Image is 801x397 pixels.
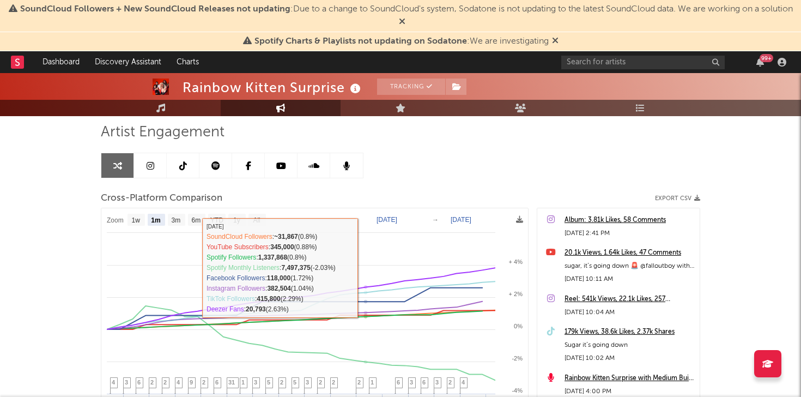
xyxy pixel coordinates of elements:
[514,323,523,329] text: 0%
[210,216,223,224] text: YTD
[254,37,467,46] span: Spotify Charts & Playlists not updating on Sodatone
[332,379,335,386] span: 2
[150,379,154,386] span: 2
[451,216,471,224] text: [DATE]
[132,216,141,224] text: 1w
[512,355,523,362] text: -2%
[169,51,207,73] a: Charts
[101,192,222,205] span: Cross-Platform Comparison
[35,51,87,73] a: Dashboard
[565,293,694,306] a: Reel: 541k Views, 22.1k Likes, 257 Comments
[509,258,523,265] text: + 4%
[112,379,115,386] span: 4
[565,246,694,260] a: 20.1k Views, 1.64k Likes, 47 Comments
[552,37,559,46] span: Dismiss
[565,352,694,365] div: [DATE] 10:02 AM
[422,379,426,386] span: 6
[241,379,245,386] span: 1
[410,379,413,386] span: 3
[319,379,322,386] span: 2
[509,291,523,297] text: + 2%
[565,227,694,240] div: [DATE] 2:41 PM
[655,195,700,202] button: Export CSV
[20,5,793,14] span: : Due to a change to SoundCloud's system, Sodatone is not updating to the latest SoundCloud data....
[371,379,374,386] span: 1
[306,379,309,386] span: 3
[565,339,694,352] div: Sugar it’s going down
[565,273,694,286] div: [DATE] 10:11 AM
[357,379,361,386] span: 2
[228,379,235,386] span: 31
[254,37,549,46] span: : We are investigating
[448,379,452,386] span: 2
[107,216,124,224] text: Zoom
[397,379,400,386] span: 6
[215,379,219,386] span: 6
[565,372,694,385] a: Rainbow Kitten Surprise with Medium Build at [GEOGRAPHIC_DATA] ([DATE])
[151,216,160,224] text: 1m
[435,379,439,386] span: 3
[399,18,405,27] span: Dismiss
[561,56,725,69] input: Search for artists
[125,379,128,386] span: 3
[760,54,773,62] div: 99 +
[565,260,694,273] div: sugar, it’s going down 🚨 @falloutboy with @itsmediumbuild at red rocks last night #shorts
[190,379,193,386] span: 9
[512,387,523,394] text: -4%
[202,379,205,386] span: 2
[377,216,397,224] text: [DATE]
[163,379,167,386] span: 2
[233,216,240,224] text: 1y
[254,379,257,386] span: 3
[253,216,260,224] text: All
[20,5,290,14] span: SoundCloud Followers + New SoundCloud Releases not updating
[756,58,764,67] button: 99+
[377,79,445,95] button: Tracking
[280,379,283,386] span: 2
[432,216,439,224] text: →
[293,379,296,386] span: 5
[267,379,270,386] span: 5
[565,214,694,227] a: Album: 3.81k Likes, 58 Comments
[101,126,224,139] span: Artist Engagement
[137,379,141,386] span: 6
[565,326,694,339] a: 179k Views, 38.6k Likes, 2.37k Shares
[462,379,465,386] span: 4
[177,379,180,386] span: 4
[192,216,201,224] text: 6m
[183,79,363,97] div: Rainbow Kitten Surprise
[565,306,694,319] div: [DATE] 10:04 AM
[87,51,169,73] a: Discovery Assistant
[172,216,181,224] text: 3m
